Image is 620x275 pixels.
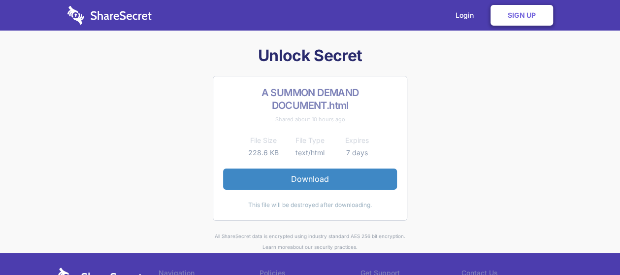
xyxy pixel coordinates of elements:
th: Expires [333,135,380,146]
td: 7 days [333,147,380,159]
a: Sign Up [490,5,553,26]
td: 228.6 KB [240,147,287,159]
th: File Type [287,135,333,146]
img: logo-wordmark-white-trans-d4663122ce5f474addd5e946df7df03e33cb6a1c49d2221995e7729f52c070b2.svg [67,6,152,25]
h2: A SUMMON DEMAND DOCUMENT.html [223,86,397,112]
div: Shared about 10 hours ago [223,114,397,125]
a: Learn more [262,244,290,250]
h1: Unlock Secret [58,45,562,66]
div: All ShareSecret data is encrypted using industry standard AES 256 bit encryption. about our secur... [58,231,562,253]
th: File Size [240,135,287,146]
div: This file will be destroyed after downloading. [223,200,397,210]
a: Download [223,169,397,189]
td: text/html [287,147,333,159]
